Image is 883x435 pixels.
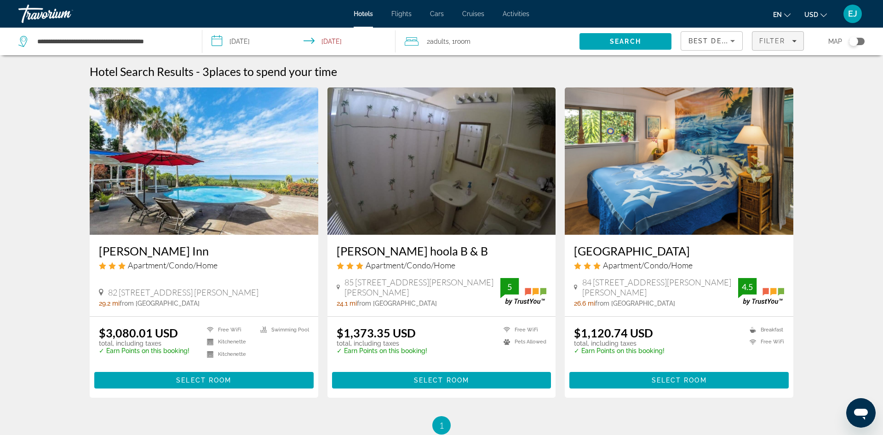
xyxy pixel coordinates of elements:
span: 29.2 mi [99,300,120,307]
li: Free WiFi [745,338,784,346]
a: [GEOGRAPHIC_DATA] [574,244,784,258]
span: Search [610,38,641,45]
img: TrustYou guest rating badge [500,278,546,305]
a: Hotels [354,10,373,17]
span: 84 [STREET_ADDRESS][PERSON_NAME] [PERSON_NAME] [582,277,738,297]
button: Filters [752,31,804,51]
span: en [773,11,782,18]
button: Change language [773,8,791,21]
a: Select Room [332,374,551,384]
img: Hale hoola B & B [327,87,556,235]
li: Swimming Pool [256,326,309,334]
h1: Hotel Search Results [90,64,194,78]
button: Toggle map [842,37,865,46]
li: Free WiFi [202,326,256,334]
a: Flights [391,10,412,17]
button: Select check in and out date [202,28,396,55]
span: 82 [STREET_ADDRESS] [PERSON_NAME] [108,287,258,297]
span: Apartment/Condo/Home [603,260,693,270]
span: USD [804,11,818,18]
button: Change currency [804,8,827,21]
div: 4.5 [738,281,757,292]
a: Select Room [569,374,789,384]
div: 3 star Apartment [574,260,784,270]
span: 2 [427,35,449,48]
a: Select Room [94,374,314,384]
li: Kitchenette [202,338,256,346]
span: Select Room [414,377,469,384]
p: total, including taxes [574,340,665,347]
a: Travorium [18,2,110,26]
span: 24.1 mi [337,300,357,307]
span: Room [455,38,470,45]
span: from [GEOGRAPHIC_DATA] [595,300,675,307]
h2: 3 [202,64,337,78]
span: 1 [439,420,444,430]
p: ✓ Earn Points on this booking! [574,347,665,354]
span: Adults [430,38,449,45]
mat-select: Sort by [688,35,735,46]
ins: $1,373.35 USD [337,326,416,340]
span: places to spend your time [209,64,337,78]
button: Select Room [569,372,789,389]
a: Cars [430,10,444,17]
span: from [GEOGRAPHIC_DATA] [357,300,437,307]
button: Search [579,33,671,50]
span: Best Deals [688,37,736,45]
span: Filter [759,37,786,45]
li: Pets Allowed [499,338,546,346]
span: Map [828,35,842,48]
div: 5 [500,281,519,292]
a: [PERSON_NAME] hoola B & B [337,244,547,258]
p: ✓ Earn Points on this booking! [99,347,189,354]
p: ✓ Earn Points on this booking! [337,347,427,354]
li: Breakfast [745,326,784,334]
div: 3 star Apartment [337,260,547,270]
span: from [GEOGRAPHIC_DATA] [120,300,200,307]
button: User Menu [841,4,865,23]
span: 26.6 mi [574,300,595,307]
img: TrustYou guest rating badge [738,278,784,305]
span: Apartment/Condo/Home [128,260,218,270]
span: Select Room [176,377,231,384]
li: Kitchenette [202,350,256,358]
p: total, including taxes [337,340,427,347]
button: Select Room [332,372,551,389]
span: , 1 [449,35,470,48]
ins: $3,080.01 USD [99,326,178,340]
iframe: Button to launch messaging window [846,398,876,428]
span: EJ [848,9,857,18]
img: Dragonfly Ranch [565,87,793,235]
span: 85 [STREET_ADDRESS][PERSON_NAME] [PERSON_NAME] [344,277,500,297]
div: 3 star Apartment [99,260,309,270]
li: Free WiFi [499,326,546,334]
p: total, including taxes [99,340,189,347]
span: - [196,64,200,78]
button: Select Room [94,372,314,389]
button: Travelers: 2 adults, 0 children [396,28,579,55]
input: Search hotel destination [36,35,188,48]
ins: $1,120.74 USD [574,326,653,340]
a: [PERSON_NAME] Inn [99,244,309,258]
a: Activities [503,10,529,17]
a: Cruises [462,10,484,17]
span: Select Room [652,377,707,384]
span: Apartment/Condo/Home [366,260,455,270]
img: Luana Nai'a Inn [90,87,318,235]
nav: Pagination [90,416,793,435]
